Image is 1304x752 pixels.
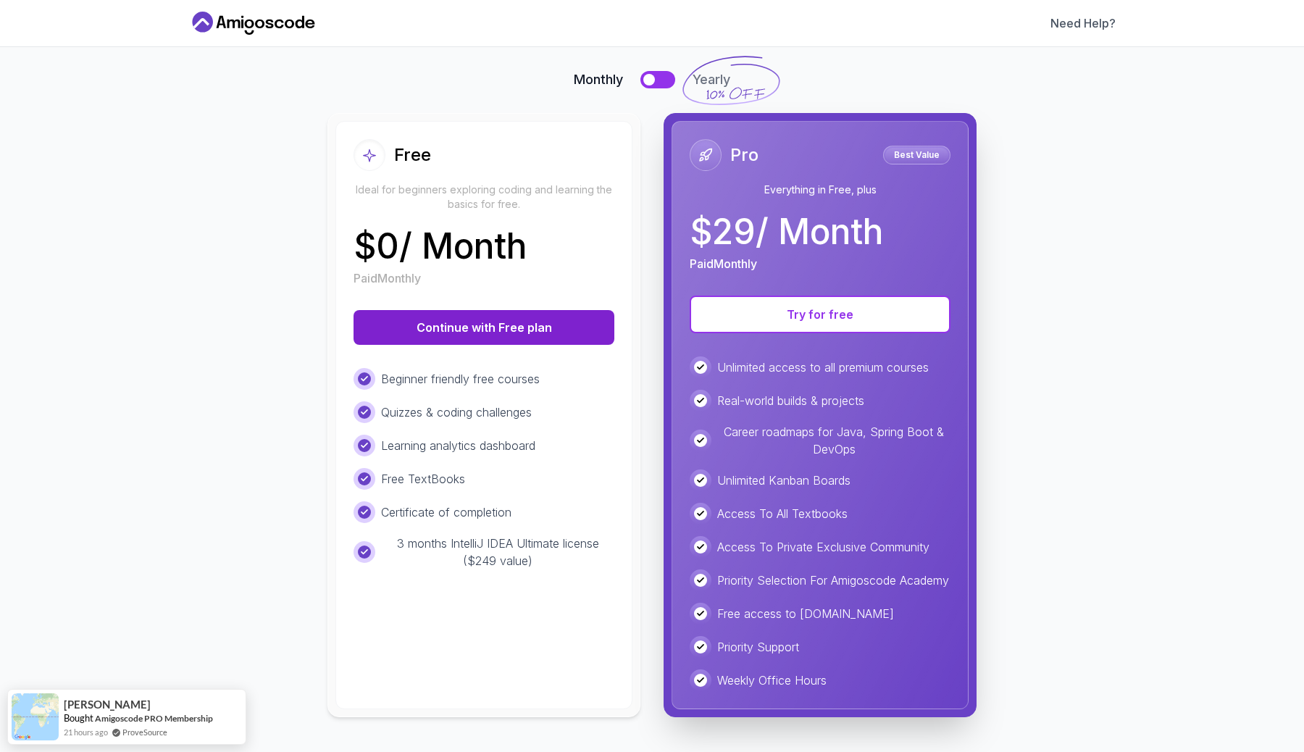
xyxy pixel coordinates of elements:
[122,726,167,738] a: ProveSource
[730,143,758,167] h2: Pro
[381,370,540,388] p: Beginner friendly free courses
[717,638,799,656] p: Priority Support
[717,359,929,376] p: Unlimited access to all premium courses
[381,535,614,569] p: 3 months IntelliJ IDEA Ultimate license ($249 value)
[717,505,848,522] p: Access To All Textbooks
[885,148,948,162] p: Best Value
[354,310,614,345] button: Continue with Free plan
[690,214,883,249] p: $ 29 / Month
[64,698,151,711] span: [PERSON_NAME]
[717,538,929,556] p: Access To Private Exclusive Community
[717,472,850,489] p: Unlimited Kanban Boards
[394,143,431,167] h2: Free
[354,229,527,264] p: $ 0 / Month
[64,712,93,724] span: Bought
[574,70,623,90] span: Monthly
[717,672,827,689] p: Weekly Office Hours
[354,183,614,212] p: Ideal for beginners exploring coding and learning the basics for free.
[717,605,894,622] p: Free access to [DOMAIN_NAME]
[690,255,757,272] p: Paid Monthly
[717,392,864,409] p: Real-world builds & projects
[95,713,213,724] a: Amigoscode PRO Membership
[12,693,59,740] img: provesource social proof notification image
[1050,14,1116,32] a: Need Help?
[690,296,950,333] button: Try for free
[381,437,535,454] p: Learning analytics dashboard
[381,470,465,488] p: Free TextBooks
[354,270,421,287] p: Paid Monthly
[717,572,949,589] p: Priority Selection For Amigoscode Academy
[717,423,950,458] p: Career roadmaps for Java, Spring Boot & DevOps
[690,183,950,197] p: Everything in Free, plus
[381,504,511,521] p: Certificate of completion
[64,726,108,738] span: 21 hours ago
[381,404,532,421] p: Quizzes & coding challenges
